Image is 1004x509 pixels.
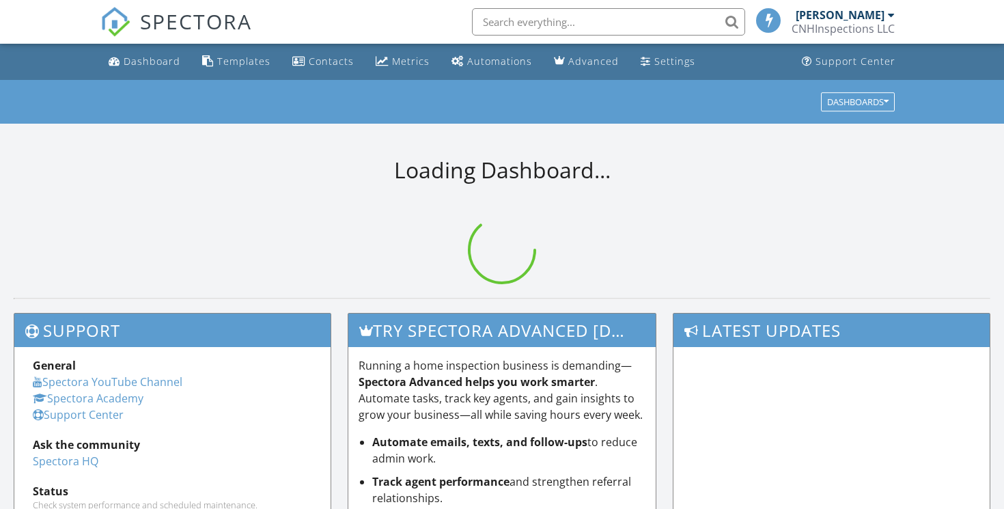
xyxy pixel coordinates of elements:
li: and strengthen referral relationships. [372,473,646,506]
div: Support Center [815,55,895,68]
a: Spectora Academy [33,391,143,406]
div: Contacts [309,55,354,68]
div: Dashboard [124,55,180,68]
div: Dashboards [827,97,889,107]
p: Running a home inspection business is demanding— . Automate tasks, track key agents, and gain ins... [359,357,646,423]
a: Advanced [548,49,624,74]
h3: Latest Updates [673,314,990,347]
div: [PERSON_NAME] [796,8,884,22]
div: Status [33,483,312,499]
a: Contacts [287,49,359,74]
a: Spectora HQ [33,454,98,469]
strong: Track agent performance [372,474,510,489]
h3: Support [14,314,331,347]
button: Dashboards [821,92,895,111]
a: Support Center [796,49,901,74]
div: Ask the community [33,437,312,453]
span: SPECTORA [140,7,252,36]
div: Settings [654,55,695,68]
div: Advanced [568,55,619,68]
a: Spectora YouTube Channel [33,374,182,389]
strong: General [33,358,76,373]
img: The Best Home Inspection Software - Spectora [100,7,130,37]
a: SPECTORA [100,18,252,47]
strong: Spectora Advanced helps you work smarter [359,374,595,389]
a: Automations (Basic) [446,49,538,74]
div: Templates [217,55,270,68]
li: to reduce admin work. [372,434,646,467]
a: Dashboard [103,49,186,74]
div: Metrics [392,55,430,68]
div: Automations [467,55,532,68]
a: Settings [635,49,701,74]
input: Search everything... [472,8,745,36]
a: Support Center [33,407,124,422]
a: Templates [197,49,276,74]
strong: Automate emails, texts, and follow-ups [372,435,587,450]
h3: Try spectora advanced [DATE] [348,314,656,347]
div: CNHInspections LLC [792,22,895,36]
a: Metrics [370,49,435,74]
